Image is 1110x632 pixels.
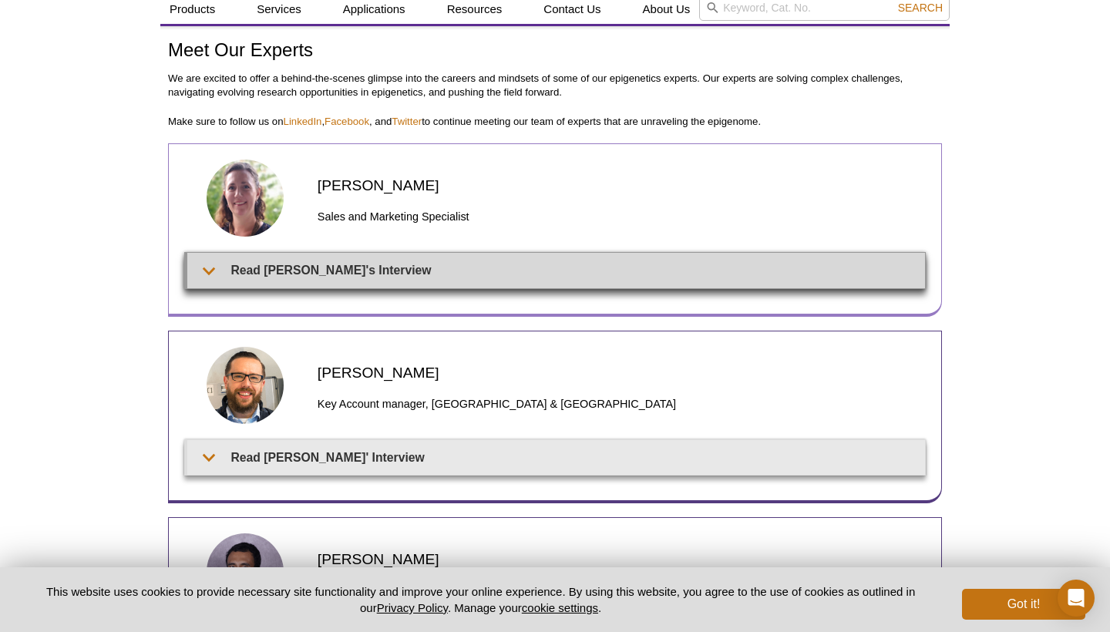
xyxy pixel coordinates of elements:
button: Search [893,1,947,15]
h2: [PERSON_NAME] [318,549,926,570]
img: Matthias Spiller-Becker headshot [207,347,284,424]
span: Search [898,2,943,14]
a: Twitter [392,116,422,127]
summary: Read [PERSON_NAME]' Interview [187,440,925,475]
p: Make sure to follow us on , , and to continue meeting our team of experts that are unraveling the... [168,115,942,129]
h2: [PERSON_NAME] [318,362,926,383]
a: LinkedIn [284,116,322,127]
a: Privacy Policy [377,601,448,614]
button: Got it! [962,589,1085,620]
img: Rwik Sen headshot [207,533,284,610]
h1: Meet Our Experts [168,40,942,62]
h2: [PERSON_NAME] [318,175,926,196]
h3: Key Account manager, [GEOGRAPHIC_DATA] & [GEOGRAPHIC_DATA] [318,395,926,413]
p: We are excited to offer a behind-the-scenes glimpse into the careers and mindsets of some of our ... [168,72,942,99]
h3: Sales and Marketing Specialist [318,207,926,226]
div: Open Intercom Messenger [1058,580,1095,617]
img: Anne-Sophie Berthomieu headshot [207,160,284,237]
p: This website uses cookies to provide necessary site functionality and improve your online experie... [25,583,937,616]
a: Facebook [325,116,369,127]
button: cookie settings [522,601,598,614]
summary: Read [PERSON_NAME]'s Interview [187,253,925,287]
